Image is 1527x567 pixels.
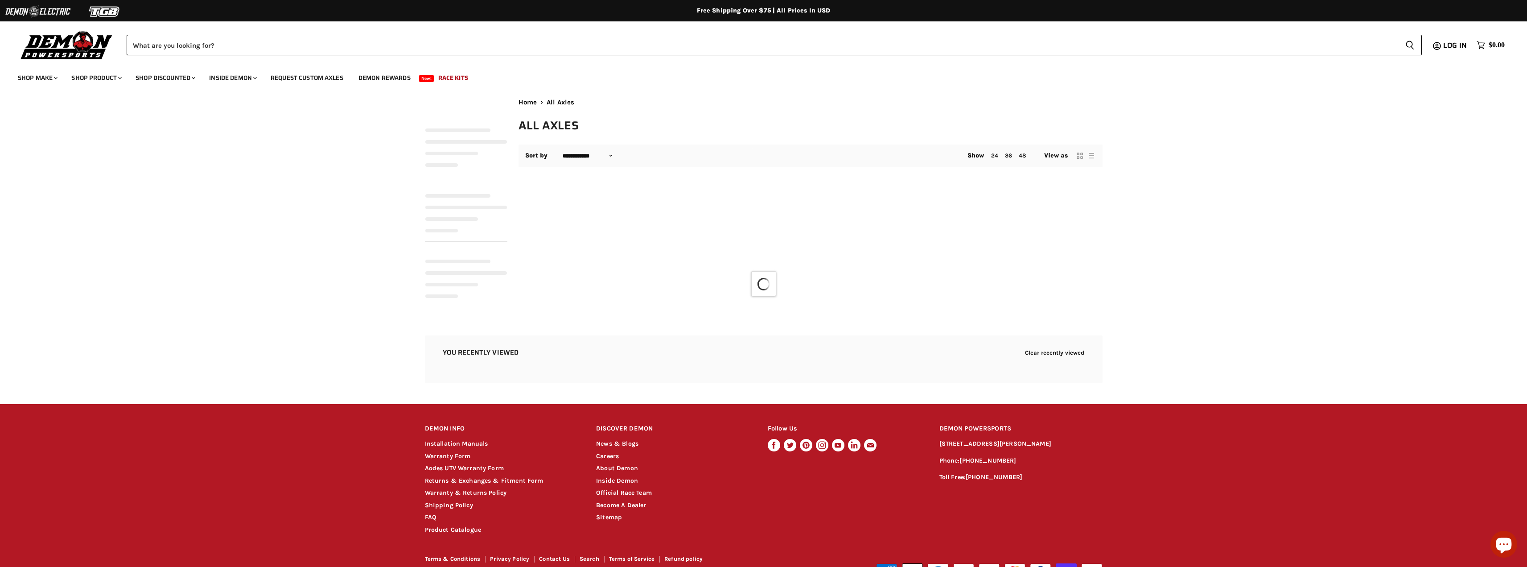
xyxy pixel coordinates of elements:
a: Terms of Service [609,555,654,562]
a: Home [519,99,537,106]
a: Search [580,555,599,562]
inbox-online-store-chat: Shopify online store chat [1488,531,1520,560]
a: Careers [596,452,619,460]
a: Become A Dealer [596,501,646,509]
h2: Follow Us [768,418,922,439]
a: Returns & Exchanges & Fitment Form [425,477,543,484]
a: Product Catalogue [425,526,482,534]
a: News & Blogs [596,440,638,447]
a: About Demon [596,464,638,472]
button: Search [1398,35,1422,55]
p: Phone: [939,456,1103,466]
a: $0.00 [1472,39,1509,52]
nav: Breadcrumbs [519,99,1103,106]
h2: DEMON INFO [425,418,580,439]
a: Log in [1439,41,1472,50]
a: Request Custom Axles [264,69,350,87]
a: Race Kits [432,69,475,87]
input: Search [127,35,1398,55]
a: Aodes UTV Warranty Form [425,464,504,472]
a: Contact Us [539,555,570,562]
a: Shop Discounted [129,69,201,87]
button: Clear recently viewed [1025,349,1085,356]
div: Free Shipping Over $75 | All Prices In USD [407,7,1120,15]
a: Shipping Policy [425,501,473,509]
nav: Footer [425,556,765,565]
nav: Collection utilities [519,145,1103,167]
a: Shop Product [65,69,127,87]
span: All Axles [547,99,574,106]
a: 48 [1019,152,1026,159]
p: Toll Free: [939,472,1103,483]
ul: Main menu [11,65,1502,87]
form: Product [127,35,1422,55]
a: Inside Demon [596,477,638,484]
img: TGB Logo 2 [71,3,138,20]
span: Log in [1443,40,1467,51]
a: Demon Rewards [352,69,417,87]
a: Sitemap [596,513,622,521]
a: Warranty & Returns Policy [425,489,507,497]
h2: DEMON POWERSPORTS [939,418,1103,439]
span: $0.00 [1489,41,1505,50]
p: [STREET_ADDRESS][PERSON_NAME] [939,439,1103,449]
a: Privacy Policy [490,555,529,562]
a: [PHONE_NUMBER] [959,457,1016,464]
span: New! [419,75,434,82]
a: Inside Demon [202,69,262,87]
a: Terms & Conditions [425,555,481,562]
h1: All Axles [519,118,1103,133]
label: Sort by [525,152,548,159]
a: Warranty Form [425,452,471,460]
a: Refund policy [664,555,703,562]
a: Shop Make [11,69,63,87]
aside: Recently viewed products [407,335,1120,383]
a: [PHONE_NUMBER] [966,473,1022,481]
a: Installation Manuals [425,440,488,447]
a: 36 [1005,152,1012,159]
h2: You recently viewed [443,349,519,356]
h2: DISCOVER DEMON [596,418,751,439]
a: 24 [991,152,998,159]
span: Show [967,152,984,159]
img: Demon Powersports [18,29,115,61]
a: Official Race Team [596,489,652,497]
a: FAQ [425,513,436,521]
img: Demon Electric Logo 2 [4,3,71,20]
button: grid view [1075,151,1084,160]
button: list view [1087,151,1096,160]
span: View as [1044,152,1068,159]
